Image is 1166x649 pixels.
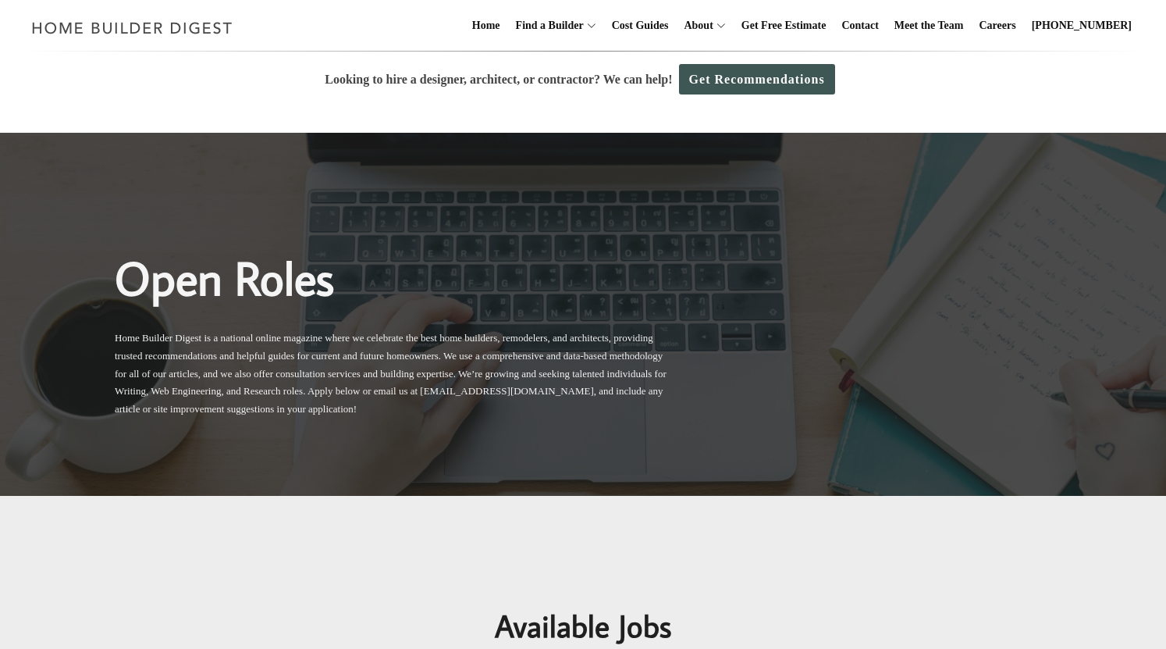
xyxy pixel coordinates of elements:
[888,1,970,51] a: Meet the Team
[1026,1,1138,51] a: [PHONE_NUMBER]
[677,1,713,51] a: About
[255,571,911,649] h2: Available Jobs
[973,1,1022,51] a: Careers
[606,1,675,51] a: Cost Guides
[115,330,673,419] p: Home Builder Digest is a national online magazine where we celebrate the best home builders, remo...
[115,195,673,312] h2: Open Roles
[25,12,240,43] img: Home Builder Digest
[835,1,884,51] a: Contact
[466,1,507,51] a: Home
[679,64,835,94] a: Get Recommendations
[735,1,833,51] a: Get Free Estimate
[510,1,584,51] a: Find a Builder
